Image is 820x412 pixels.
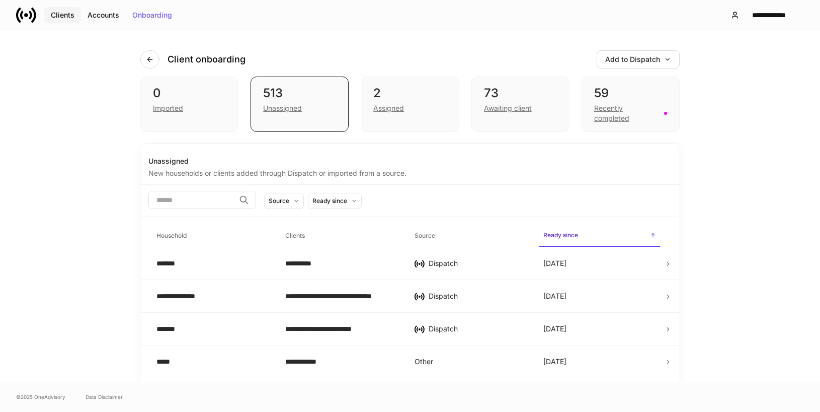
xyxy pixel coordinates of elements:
[597,50,680,68] button: Add to Dispatch
[263,85,336,101] div: 513
[126,7,179,23] button: Onboarding
[605,56,671,63] div: Add to Dispatch
[543,230,578,240] h6: Ready since
[415,231,435,240] h6: Source
[429,291,527,301] div: Dispatch
[582,77,680,132] div: 59Recently completed
[484,85,557,101] div: 73
[361,77,459,132] div: 2Assigned
[471,77,569,132] div: 73Awaiting client
[594,103,658,123] div: Recently completed
[308,193,362,209] button: Ready since
[156,231,187,240] h6: Household
[86,393,123,401] a: Data Disclaimer
[153,103,183,113] div: Imported
[281,226,402,246] span: Clients
[153,85,226,101] div: 0
[543,291,566,301] p: [DATE]
[51,12,74,19] div: Clients
[406,346,535,378] td: Other
[543,324,566,334] p: [DATE]
[543,258,566,268] p: [DATE]
[429,324,527,334] div: Dispatch
[373,85,446,101] div: 2
[263,103,302,113] div: Unassigned
[543,357,566,367] p: [DATE]
[373,103,404,113] div: Assigned
[81,7,126,23] button: Accounts
[285,231,305,240] h6: Clients
[484,103,532,113] div: Awaiting client
[269,196,289,205] div: Source
[44,7,81,23] button: Clients
[148,156,672,166] div: Unassigned
[539,225,660,247] span: Ready since
[264,193,304,209] button: Source
[312,196,347,205] div: Ready since
[594,85,667,101] div: 59
[406,378,535,411] td: Other
[152,226,273,246] span: Household
[429,258,527,268] div: Dispatch
[251,77,349,132] div: 513Unassigned
[140,77,238,132] div: 0Imported
[88,12,119,19] div: Accounts
[411,226,531,246] span: Source
[168,53,245,65] h4: Client onboarding
[132,12,172,19] div: Onboarding
[16,393,65,401] span: © 2025 OneAdvisory
[148,166,672,178] div: New households or clients added through Dispatch or imported from a source.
